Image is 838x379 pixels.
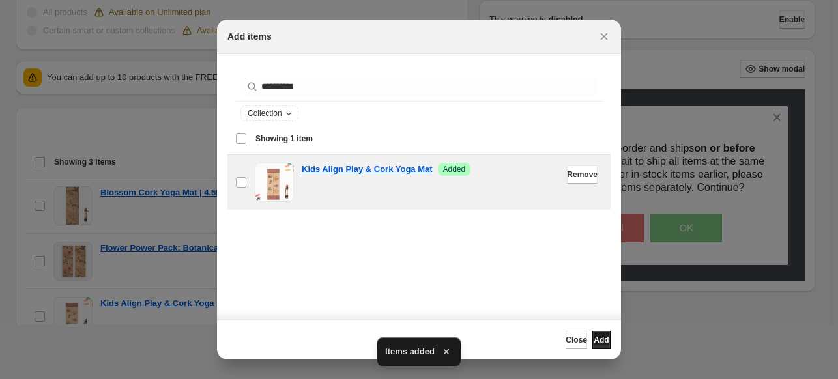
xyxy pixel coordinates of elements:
span: Add [594,335,609,345]
button: Add [592,331,611,349]
span: Items added [385,345,435,358]
span: Showing 1 item [255,133,313,144]
button: Close [566,331,587,349]
button: Close [595,27,613,46]
span: Collection [248,108,282,119]
button: Remove [567,165,598,184]
img: Kids Align Play & Cork Yoga Mat [255,163,294,202]
a: Kids Align Play & Cork Yoga Mat [302,163,433,176]
span: Added [443,164,466,175]
button: Collection [241,106,298,120]
span: Close [566,335,587,345]
span: Remove [567,169,598,180]
h2: Add items [227,30,272,43]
